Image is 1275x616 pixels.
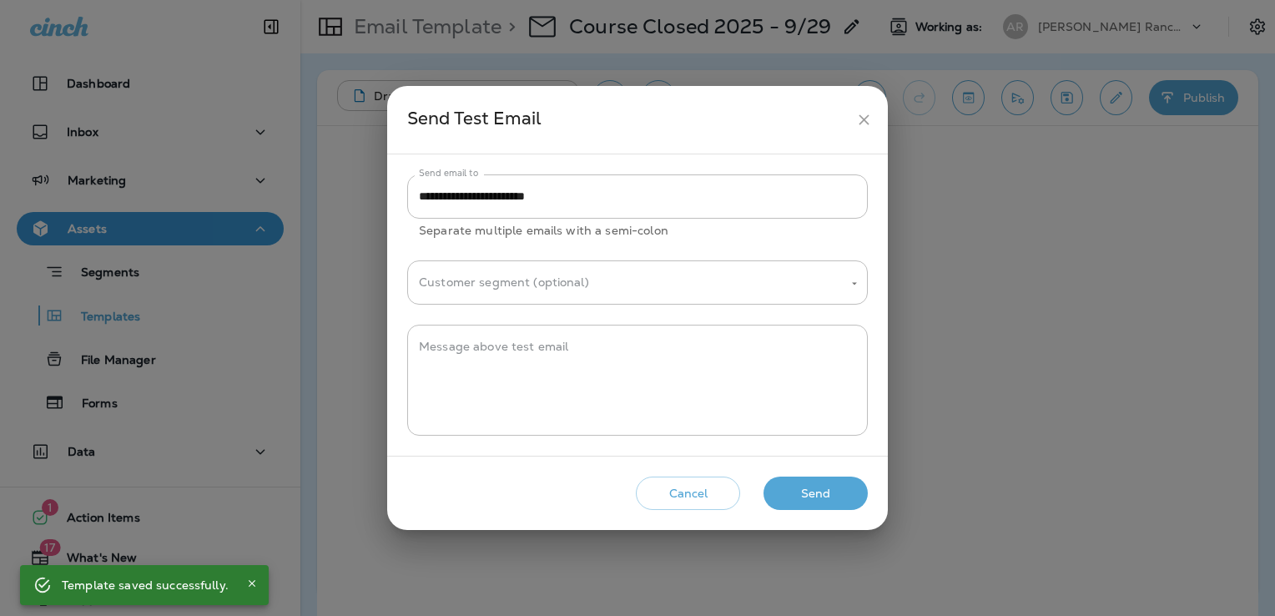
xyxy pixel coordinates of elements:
button: Open [847,276,862,291]
p: Separate multiple emails with a semi-colon [419,221,856,240]
button: Cancel [636,477,740,511]
div: Template saved successfully. [62,570,229,600]
button: close [849,104,879,135]
button: Send [763,477,868,511]
button: Close [242,573,262,593]
div: Send Test Email [407,104,849,135]
label: Send email to [419,167,478,179]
